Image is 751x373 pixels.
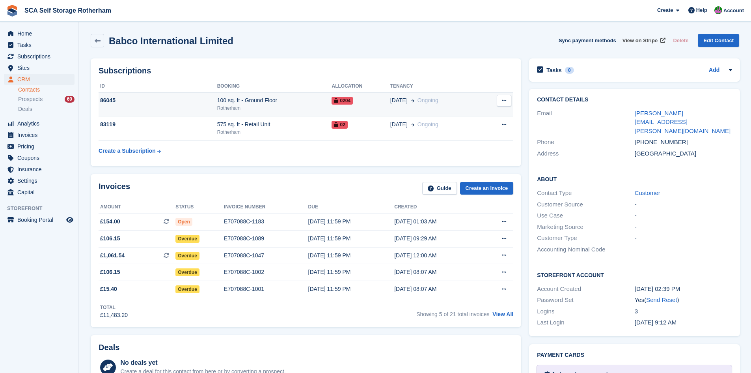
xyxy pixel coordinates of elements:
span: Pricing [17,141,65,152]
div: Total [100,304,128,311]
div: Rotherham [217,129,332,136]
div: [DATE] 11:59 PM [308,234,395,243]
div: Account Created [537,285,634,294]
div: Logins [537,307,634,316]
span: Account [723,7,744,15]
div: [DATE] 11:59 PM [308,251,395,260]
div: Email [537,109,634,136]
span: £1,061.54 [100,251,125,260]
img: Sarah Race [714,6,722,14]
div: 100 sq. ft - Ground Floor [217,96,332,105]
div: - [635,200,732,209]
a: menu [4,175,75,186]
div: - [635,234,732,243]
span: CRM [17,74,65,85]
div: 83119 [99,120,217,129]
a: menu [4,129,75,141]
h2: Storefront Account [537,271,732,279]
th: Booking [217,80,332,93]
th: Amount [99,201,175,214]
div: [GEOGRAPHIC_DATA] [635,149,732,158]
span: Overdue [175,268,199,276]
a: menu [4,152,75,163]
div: [DATE] 02:39 PM [635,285,732,294]
span: £154.00 [100,217,120,226]
div: [DATE] 11:59 PM [308,285,395,293]
h2: Contact Details [537,97,732,103]
div: E707088C-1089 [224,234,308,243]
span: Overdue [175,285,199,293]
span: Prospects [18,96,43,103]
span: 02 [332,121,347,129]
div: 3 [635,307,732,316]
th: Allocation [332,80,390,93]
a: menu [4,118,75,129]
span: Analytics [17,118,65,129]
span: Ongoing [417,121,438,127]
span: £15.40 [100,285,117,293]
a: menu [4,28,75,39]
span: [DATE] [390,96,408,105]
div: Address [537,149,634,158]
h2: Tasks [546,67,562,74]
h2: Payment cards [537,352,732,358]
span: 0204 [332,97,353,105]
h2: About [537,175,732,183]
h2: Babco International Limited [109,36,233,46]
div: [DATE] 11:59 PM [308,268,395,276]
a: Customer [635,189,660,196]
div: 60 [65,96,75,103]
button: Delete [670,34,691,47]
a: Contacts [18,86,75,94]
span: Help [696,6,707,14]
th: Status [175,201,224,214]
span: Tasks [17,39,65,51]
th: Created [394,201,480,214]
button: Sync payment methods [559,34,616,47]
a: menu [4,214,75,225]
a: menu [4,74,75,85]
div: Marketing Source [537,223,634,232]
div: [PHONE_NUMBER] [635,138,732,147]
div: Create a Subscription [99,147,156,155]
span: Create [657,6,673,14]
span: Settings [17,175,65,186]
h2: Deals [99,343,119,352]
h2: Subscriptions [99,66,513,75]
div: Yes [635,296,732,305]
span: Overdue [175,235,199,243]
th: Due [308,201,395,214]
span: Capital [17,187,65,198]
span: Ongoing [417,97,438,103]
span: View on Stripe [622,37,658,45]
a: Prospects 60 [18,95,75,103]
div: E707088C-1183 [224,217,308,226]
div: [DATE] 11:59 PM [308,217,395,226]
span: Open [175,218,192,226]
span: £106.15 [100,234,120,243]
div: Password Set [537,296,634,305]
span: ( ) [644,296,679,303]
div: [DATE] 08:07 AM [394,268,480,276]
span: Invoices [17,129,65,141]
div: E707088C-1047 [224,251,308,260]
div: 575 sq. ft - Retail Unit [217,120,332,129]
div: 0 [565,67,574,74]
time: 2025-05-16 08:12:35 UTC [635,319,676,326]
a: Guide [422,182,457,195]
div: Last Login [537,318,634,327]
span: £106.15 [100,268,120,276]
span: Insurance [17,164,65,175]
a: View on Stripe [619,34,667,47]
a: Deals [18,105,75,113]
span: Deals [18,105,32,113]
span: Overdue [175,252,199,260]
div: - [635,223,732,232]
div: Use Case [537,211,634,220]
span: Coupons [17,152,65,163]
a: menu [4,187,75,198]
a: Edit Contact [698,34,739,47]
div: [DATE] 08:07 AM [394,285,480,293]
a: menu [4,62,75,73]
h2: Invoices [99,182,130,195]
